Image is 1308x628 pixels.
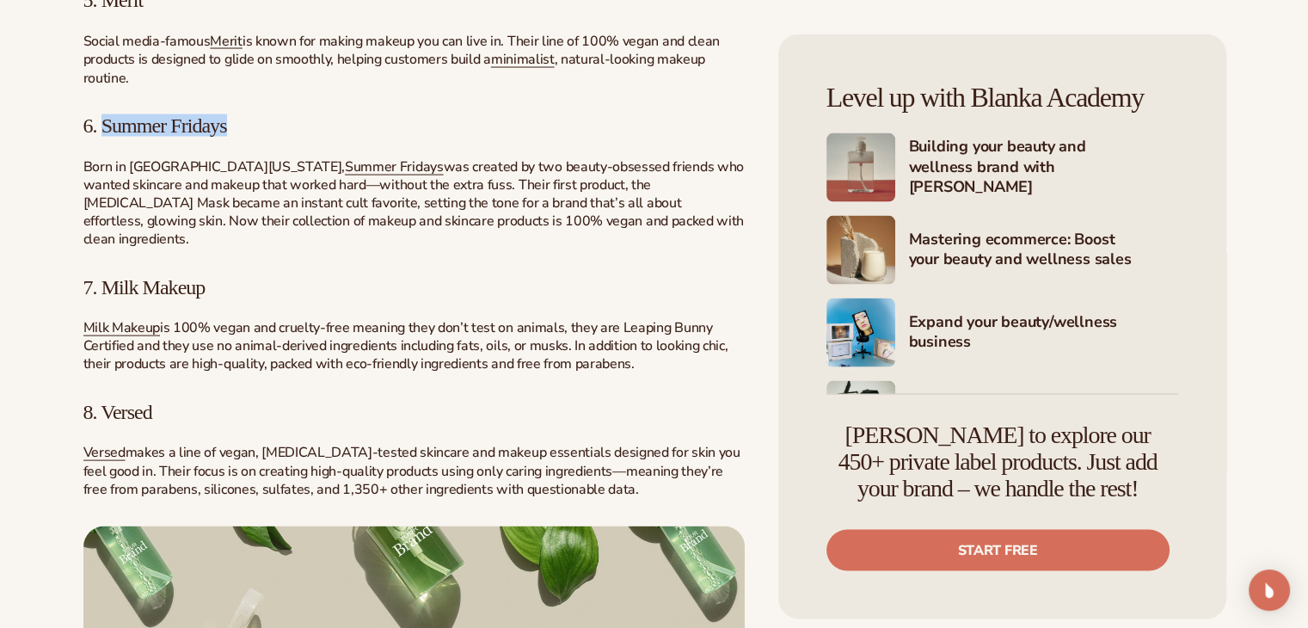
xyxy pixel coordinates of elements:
span: was created by two beauty-obsessed friends who wanted skincare and makeup that worked hard—withou... [83,157,744,249]
span: is known for making makeup you can live in. Their line of 100% vegan and clean products is design... [83,32,720,70]
h4: Building your beauty and wellness brand with [PERSON_NAME] [909,137,1178,199]
a: Shopify Image 2 Building your beauty and wellness brand with [PERSON_NAME] [826,133,1178,202]
a: Shopify Image 3 Mastering ecommerce: Boost your beauty and wellness sales [826,216,1178,285]
span: Born in [GEOGRAPHIC_DATA][US_STATE], [83,157,345,176]
a: Start free [826,530,1170,571]
span: 8. Versed [83,401,152,423]
span: is 100% vegan and cruelty-free meaning they don’t test on animals, they are Leaping Bunny Certifi... [83,318,728,373]
span: 6. Summer Fridays [83,114,227,137]
img: Shopify Image 5 [826,381,895,450]
div: Open Intercom Messenger [1249,570,1290,611]
a: Summer Fridays [345,158,444,177]
h4: [PERSON_NAME] to explore our 450+ private label products. Just add your brand – we handle the rest! [826,422,1170,502]
img: Shopify Image 2 [826,133,895,202]
h4: Expand your beauty/wellness business [909,312,1178,354]
a: Shopify Image 4 Expand your beauty/wellness business [826,299,1178,367]
h4: Level up with Blanka Academy [826,83,1178,113]
a: Versed [83,444,126,463]
a: Merit [210,32,242,51]
a: minimalist [491,51,555,70]
h4: Mastering ecommerce: Boost your beauty and wellness sales [909,230,1178,272]
a: Milk Makeup [83,319,160,338]
span: , natural-looking makeup routine. [83,50,705,88]
span: Social media-famous [83,32,211,51]
img: Shopify Image 3 [826,216,895,285]
img: Shopify Image 4 [826,299,895,367]
a: Shopify Image 5 Marketing your beauty and wellness brand 101 [826,381,1178,450]
span: 7. Milk Makeup [83,276,206,299]
span: makes a line of vegan, [MEDICAL_DATA]-tested skincare and makeup essentials designed for skin you... [83,443,740,498]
